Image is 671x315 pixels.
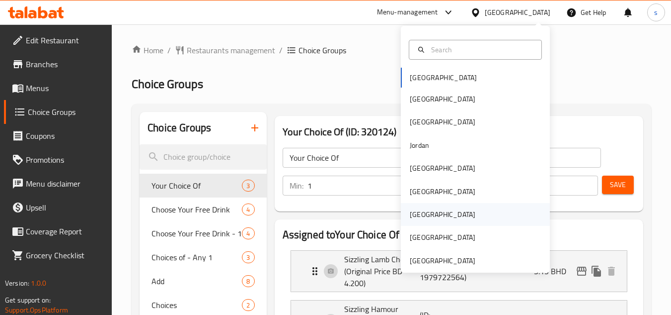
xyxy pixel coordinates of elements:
span: Choice Groups [28,106,104,118]
span: Coverage Report [26,225,104,237]
span: Choose Your Free Drink - 1 [151,227,242,239]
a: Upsell [4,196,112,219]
div: [GEOGRAPHIC_DATA] [410,186,475,197]
a: Restaurants management [175,44,275,56]
div: Choose Your Free Drink4 [140,198,266,221]
span: Add [151,275,242,287]
nav: breadcrumb [132,44,651,56]
a: Choice Groups [4,100,112,124]
div: Choices [242,227,254,239]
span: Branches [26,58,104,70]
span: Your Choice Of [151,180,242,192]
span: 8 [242,277,254,286]
div: Your Choice Of3 [140,174,266,198]
a: Menu disclaimer [4,172,112,196]
span: Menu disclaimer [26,178,104,190]
button: Save [602,176,634,194]
h3: Your Choice Of (ID: 320124) [283,124,635,140]
div: Choices [242,204,254,215]
span: Restaurants management [187,44,275,56]
div: Choices [242,251,254,263]
h2: Choice Groups [148,120,211,135]
div: [GEOGRAPHIC_DATA] [410,209,475,220]
span: Choice Groups [298,44,346,56]
span: Coupons [26,130,104,142]
a: Menus [4,76,112,100]
span: Upsell [26,202,104,213]
span: Get support on: [5,294,51,307]
span: Promotions [26,154,104,166]
div: Expand [291,251,627,292]
div: Add8 [140,269,266,293]
li: / [167,44,171,56]
li: / [279,44,283,56]
p: 3.15 BHD [534,265,574,277]
input: Search [427,44,535,55]
input: search [140,144,266,170]
button: duplicate [589,264,604,279]
div: Choices [242,299,254,311]
span: 4 [242,229,254,238]
span: Save [610,179,626,191]
span: 3 [242,181,254,191]
div: Choices [242,180,254,192]
div: [GEOGRAPHIC_DATA] [485,7,550,18]
a: Grocery Checklist [4,243,112,267]
p: (ID: 1979722564) [420,259,470,283]
button: delete [604,264,619,279]
p: Min: [290,180,303,192]
span: Grocery Checklist [26,249,104,261]
span: Choose Your Free Drink [151,204,242,215]
span: Choice Groups [132,73,203,95]
button: edit [574,264,589,279]
a: Edit Restaurant [4,28,112,52]
div: Choose Your Free Drink - 14 [140,221,266,245]
span: 2 [242,301,254,310]
a: Promotions [4,148,112,172]
span: 1.0.0 [31,277,46,290]
div: [GEOGRAPHIC_DATA] [410,94,475,105]
span: Edit Restaurant [26,34,104,46]
div: Jordan [410,140,429,151]
li: Expand [283,246,635,296]
span: s [654,7,658,18]
span: 3 [242,253,254,262]
div: [GEOGRAPHIC_DATA] [410,255,475,266]
h2: Assigned to Your Choice Of [283,227,635,242]
span: Menus [26,82,104,94]
div: [GEOGRAPHIC_DATA] [410,163,475,174]
a: Coupons [4,124,112,148]
div: [GEOGRAPHIC_DATA] [410,116,475,127]
span: Choices [151,299,242,311]
div: [GEOGRAPHIC_DATA] [410,232,475,243]
a: Coverage Report [4,219,112,243]
div: Choices [242,275,254,287]
p: Sizzling Lamb Chops (Original Price BD 4.200) [344,253,420,289]
span: 4 [242,205,254,214]
div: Menu-management [377,6,438,18]
a: Branches [4,52,112,76]
span: Choices of - Any 1 [151,251,242,263]
span: Version: [5,277,29,290]
a: Home [132,44,163,56]
div: Choices of - Any 13 [140,245,266,269]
